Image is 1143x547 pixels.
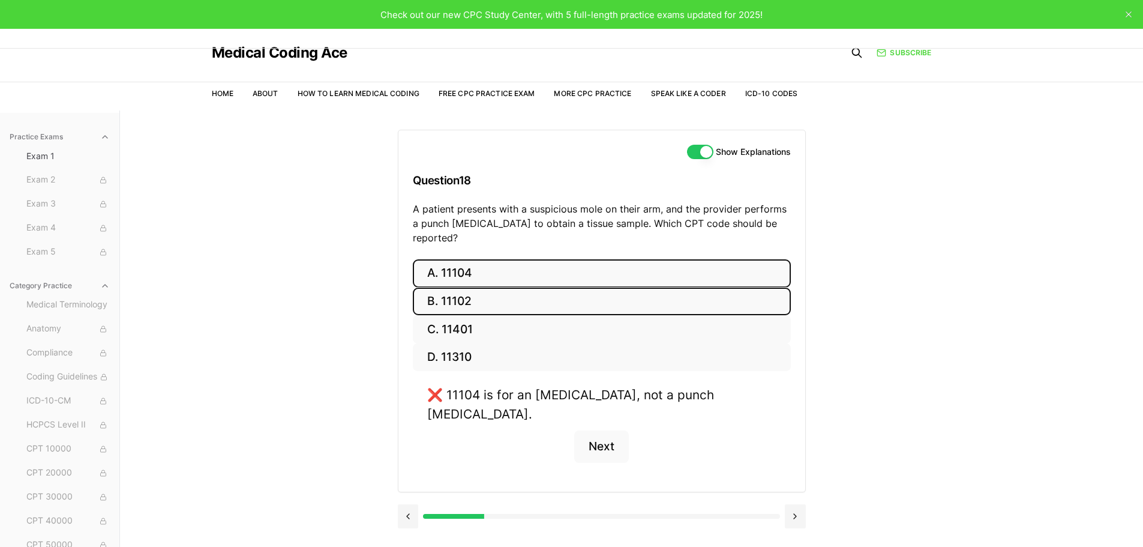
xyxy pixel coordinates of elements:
a: Free CPC Practice Exam [439,89,535,98]
button: Exam 4 [22,219,115,238]
a: How to Learn Medical Coding [298,89,419,98]
span: ICD-10-CM [26,394,110,408]
h3: Question 18 [413,163,791,198]
button: Exam 5 [22,243,115,262]
button: Medical Terminology [22,295,115,315]
a: Speak Like a Coder [651,89,726,98]
button: CPT 30000 [22,488,115,507]
p: A patient presents with a suspicious mole on their arm, and the provider performs a punch [MEDICA... [413,202,791,245]
button: Compliance [22,343,115,363]
span: Check out our new CPC Study Center, with 5 full-length practice exams updated for 2025! [380,9,763,20]
a: ICD-10 Codes [745,89,797,98]
button: close [1119,5,1138,24]
span: HCPCS Level II [26,419,110,432]
button: A. 11104 [413,259,791,288]
span: Compliance [26,346,110,360]
button: Coding Guidelines [22,367,115,387]
span: CPT 40000 [26,515,110,528]
span: Exam 5 [26,246,110,259]
span: Anatomy [26,322,110,336]
span: CPT 30000 [26,491,110,504]
button: Category Practice [5,276,115,295]
button: HCPCS Level II [22,416,115,435]
a: Subscribe [877,47,931,58]
button: B. 11102 [413,288,791,316]
button: Anatomy [22,319,115,339]
div: ❌ 11104 is for an [MEDICAL_DATA], not a punch [MEDICAL_DATA]. [427,385,776,423]
button: Practice Exams [5,127,115,147]
label: Show Explanations [716,148,791,156]
button: ICD-10-CM [22,391,115,411]
button: CPT 20000 [22,464,115,483]
span: Medical Terminology [26,298,110,312]
a: More CPC Practice [554,89,631,98]
span: Coding Guidelines [26,370,110,384]
a: Home [212,89,233,98]
button: Exam 1 [22,147,115,166]
span: CPT 20000 [26,467,110,480]
button: Next [574,431,629,463]
span: Exam 3 [26,198,110,211]
button: Exam 2 [22,171,115,190]
a: About [253,89,278,98]
span: Exam 4 [26,222,110,235]
button: CPT 10000 [22,440,115,459]
button: C. 11401 [413,315,791,343]
button: D. 11310 [413,343,791,372]
a: Medical Coding Ace [212,46,347,60]
button: CPT 40000 [22,512,115,531]
button: Exam 3 [22,195,115,214]
span: Exam 1 [26,150,110,162]
span: CPT 10000 [26,443,110,456]
span: Exam 2 [26,174,110,187]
